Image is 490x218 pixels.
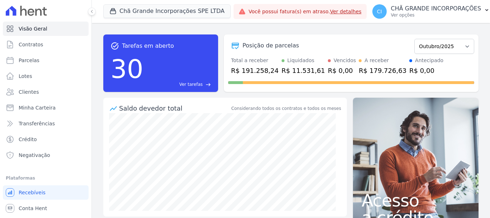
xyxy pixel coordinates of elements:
span: Parcelas [19,57,39,64]
a: Lotes [3,69,89,83]
div: Liquidados [287,57,315,64]
span: Você possui fatura(s) em atraso. [249,8,362,15]
span: Lotes [19,73,32,80]
a: Crédito [3,132,89,147]
span: Acesso [362,192,470,209]
a: Ver detalhes [330,9,362,14]
span: Negativação [19,152,50,159]
a: Parcelas [3,53,89,68]
span: Tarefas em aberto [122,42,174,50]
span: Visão Geral [19,25,47,32]
span: Transferências [19,120,55,127]
span: Ver tarefas [179,81,203,88]
a: Recebíveis [3,185,89,200]
span: Crédito [19,136,37,143]
p: CHÃ GRANDE INCORPORAÇÕES [391,5,481,12]
span: Clientes [19,88,39,96]
div: R$ 11.531,61 [282,66,325,75]
a: Clientes [3,85,89,99]
span: Recebíveis [19,189,46,196]
div: R$ 0,00 [328,66,356,75]
div: Total a receber [231,57,279,64]
span: east [206,82,211,87]
div: Antecipado [415,57,443,64]
a: Visão Geral [3,22,89,36]
a: Conta Hent [3,201,89,215]
a: Negativação [3,148,89,162]
button: Chã Grande Incorporações SPE LTDA [103,4,231,18]
div: Vencidos [334,57,356,64]
div: R$ 191.258,24 [231,66,279,75]
a: Ver tarefas east [146,81,211,88]
div: Plataformas [6,174,86,182]
div: A receber [364,57,389,64]
a: Transferências [3,116,89,131]
span: CI [377,9,382,14]
div: Saldo devedor total [119,103,230,113]
span: Contratos [19,41,43,48]
div: R$ 179.726,63 [359,66,406,75]
a: Contratos [3,37,89,52]
p: Ver opções [391,12,481,18]
span: Conta Hent [19,205,47,212]
span: task_alt [110,42,119,50]
div: 30 [110,50,143,88]
span: Minha Carteira [19,104,56,111]
div: R$ 0,00 [409,66,443,75]
div: Considerando todos os contratos e todos os meses [231,105,341,112]
div: Posição de parcelas [242,41,299,50]
a: Minha Carteira [3,101,89,115]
